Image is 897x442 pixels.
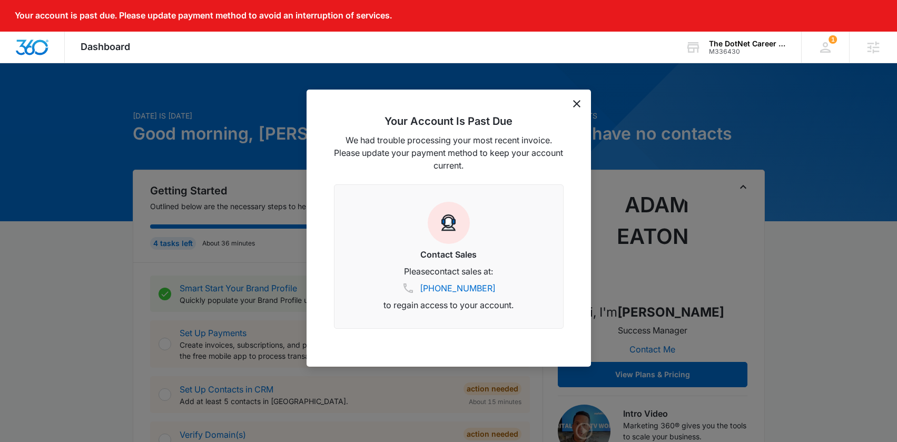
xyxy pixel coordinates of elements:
a: [PHONE_NUMBER] [420,282,496,294]
h2: Your Account Is Past Due [334,115,564,127]
span: 1 [829,35,837,44]
button: dismiss this dialog [573,100,580,107]
div: account name [709,40,786,48]
p: We had trouble processing your most recent invoice. Please update your payment method to keep you... [334,134,564,172]
h3: Contact Sales [347,248,550,261]
p: Please contact sales at: to regain access to your account. [347,265,550,311]
div: notifications count [829,35,837,44]
div: Dashboard [65,32,146,63]
div: notifications count [801,32,849,63]
p: Your account is past due. Please update payment method to avoid an interruption of services. [15,11,392,21]
div: account id [709,48,786,55]
span: Dashboard [81,41,130,52]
